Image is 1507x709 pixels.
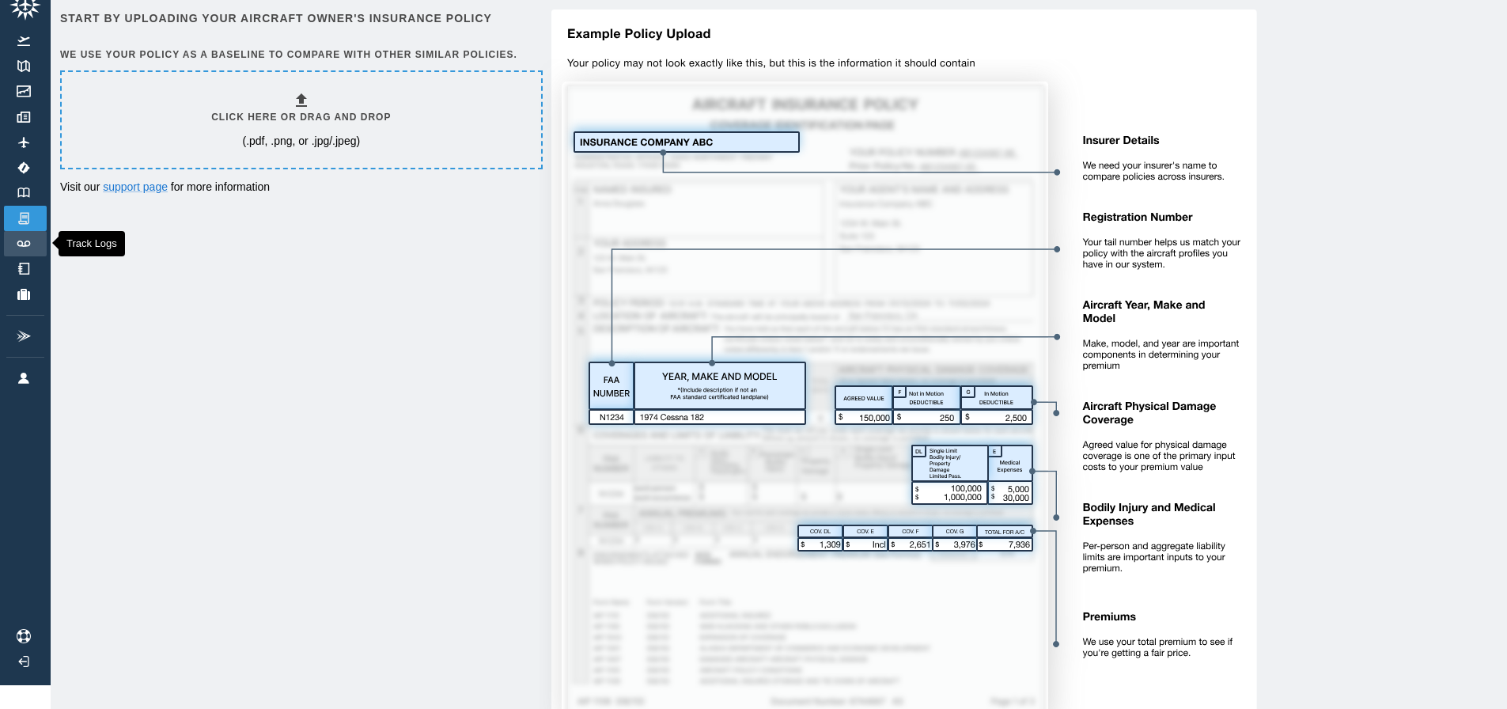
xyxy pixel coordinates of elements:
[60,9,540,27] h6: Start by uploading your aircraft owner's insurance policy
[60,179,540,195] p: Visit our for more information
[211,110,391,125] h6: Click here or drag and drop
[60,47,540,63] h6: We use your policy as a baseline to compare with other similar policies.
[103,180,168,193] a: support page
[242,133,360,149] p: (.pdf, .png, or .jpg/.jpeg)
